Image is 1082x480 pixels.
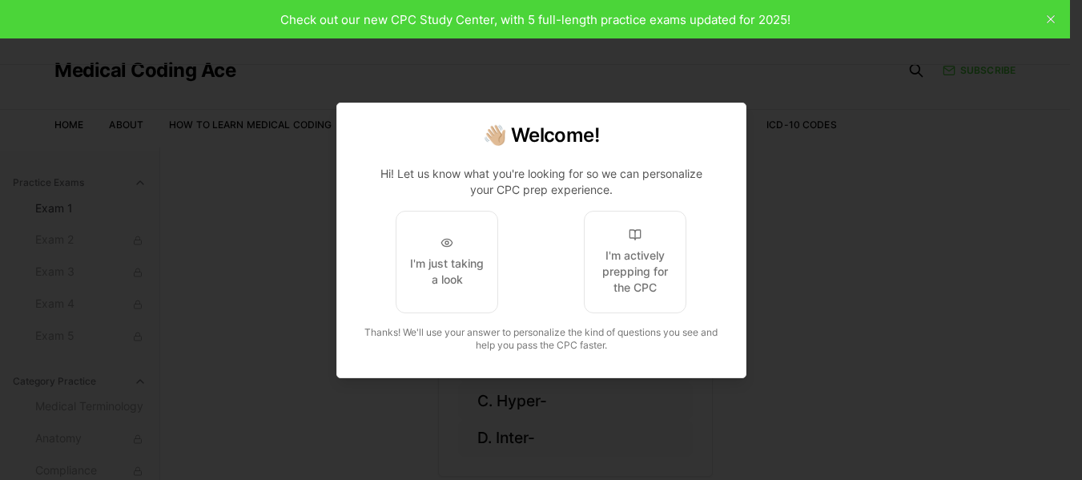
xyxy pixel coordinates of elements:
button: I'm actively prepping for the CPC [584,211,686,313]
button: I'm just taking a look [396,211,498,313]
h2: 👋🏼 Welcome! [356,123,726,148]
div: I'm just taking a look [409,256,485,288]
p: Hi! Let us know what you're looking for so we can personalize your CPC prep experience. [369,166,714,198]
span: Thanks! We'll use your answer to personalize the kind of questions you see and help you pass the ... [364,326,718,351]
div: I'm actively prepping for the CPC [597,248,673,296]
